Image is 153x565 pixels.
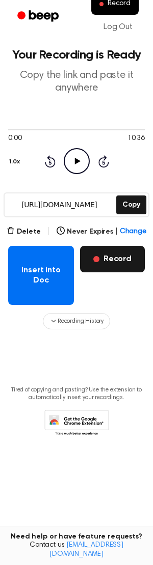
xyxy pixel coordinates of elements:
[80,246,145,272] button: Record
[120,227,146,237] span: Change
[8,69,145,95] p: Copy the link and paste it anywhere
[127,133,145,144] span: 10:36
[8,386,145,402] p: Tired of copying and pasting? Use the extension to automatically insert your recordings.
[47,225,50,238] span: |
[58,317,104,326] span: Recording History
[6,541,147,559] span: Contact us
[115,227,118,237] span: |
[43,313,110,329] button: Recording History
[10,7,68,26] a: Beep
[8,133,21,144] span: 0:00
[57,227,146,237] button: Never Expires|Change
[116,195,146,214] button: Copy
[8,246,74,305] button: Insert into Doc
[7,227,41,237] button: Delete
[8,153,23,171] button: 1.0x
[8,49,145,61] h1: Your Recording is Ready
[93,15,143,39] a: Log Out
[49,542,123,558] a: [EMAIL_ADDRESS][DOMAIN_NAME]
